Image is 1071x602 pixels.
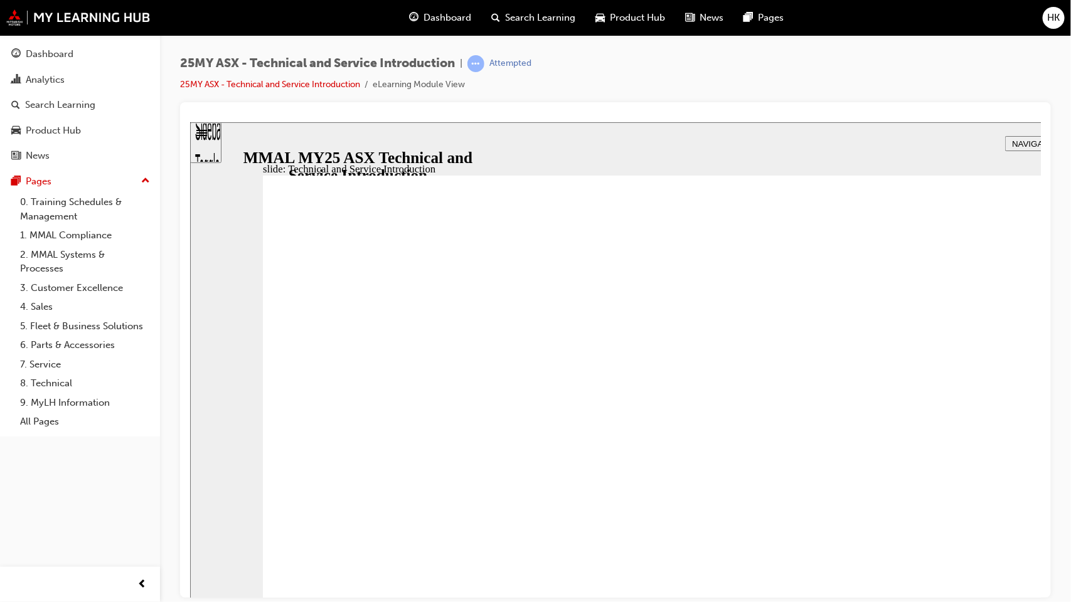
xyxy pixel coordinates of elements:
span: Pages [759,11,784,25]
div: Dashboard [26,47,73,61]
button: Pages [5,170,155,193]
span: | [460,56,462,71]
a: 7. Service [15,355,155,374]
span: News [700,11,724,25]
span: NAVIGATION TIPS [822,17,893,26]
span: Product Hub [610,11,666,25]
a: Product Hub [5,119,155,142]
a: Search Learning [5,93,155,117]
a: All Pages [15,412,155,431]
a: 8. Technical [15,374,155,393]
span: Search Learning [506,11,576,25]
a: 5. Fleet & Business Solutions [15,317,155,336]
span: car-icon [11,125,21,137]
span: 25MY ASX - Technical and Service Introduction [180,56,455,71]
a: guage-iconDashboard [400,5,482,31]
span: prev-icon [138,577,147,593]
span: car-icon [596,10,605,26]
div: News [26,149,50,163]
a: pages-iconPages [734,5,794,31]
img: mmal [6,9,151,26]
span: up-icon [141,173,150,189]
a: 1. MMAL Compliance [15,226,155,245]
div: Analytics [26,73,65,87]
button: HK [1043,7,1065,29]
span: pages-icon [744,10,754,26]
li: eLearning Module View [373,78,465,92]
span: search-icon [492,10,501,26]
div: Product Hub [26,124,81,138]
a: Dashboard [5,43,155,66]
a: car-iconProduct Hub [586,5,676,31]
a: news-iconNews [676,5,734,31]
div: Search Learning [25,98,95,112]
a: 6. Parts & Accessories [15,335,155,355]
button: NAVIGATION TIPS [815,14,900,29]
span: pages-icon [11,176,21,187]
span: guage-icon [410,10,419,26]
a: 4. Sales [15,297,155,317]
a: 3. Customer Excellence [15,278,155,298]
span: Dashboard [424,11,472,25]
span: learningRecordVerb_ATTEMPT-icon [467,55,484,72]
span: news-icon [686,10,695,26]
div: Attempted [489,58,531,70]
span: search-icon [11,100,20,111]
div: Pages [26,174,51,189]
a: 2. MMAL Systems & Processes [15,245,155,278]
a: News [5,144,155,167]
a: search-iconSearch Learning [482,5,586,31]
button: DashboardAnalyticsSearch LearningProduct HubNews [5,40,155,170]
a: 25MY ASX - Technical and Service Introduction [180,79,360,90]
span: guage-icon [11,49,21,60]
a: 9. MyLH Information [15,393,155,413]
span: news-icon [11,150,21,162]
span: chart-icon [11,75,21,86]
span: HK [1048,11,1060,25]
a: 0. Training Schedules & Management [15,193,155,226]
a: Analytics [5,68,155,92]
